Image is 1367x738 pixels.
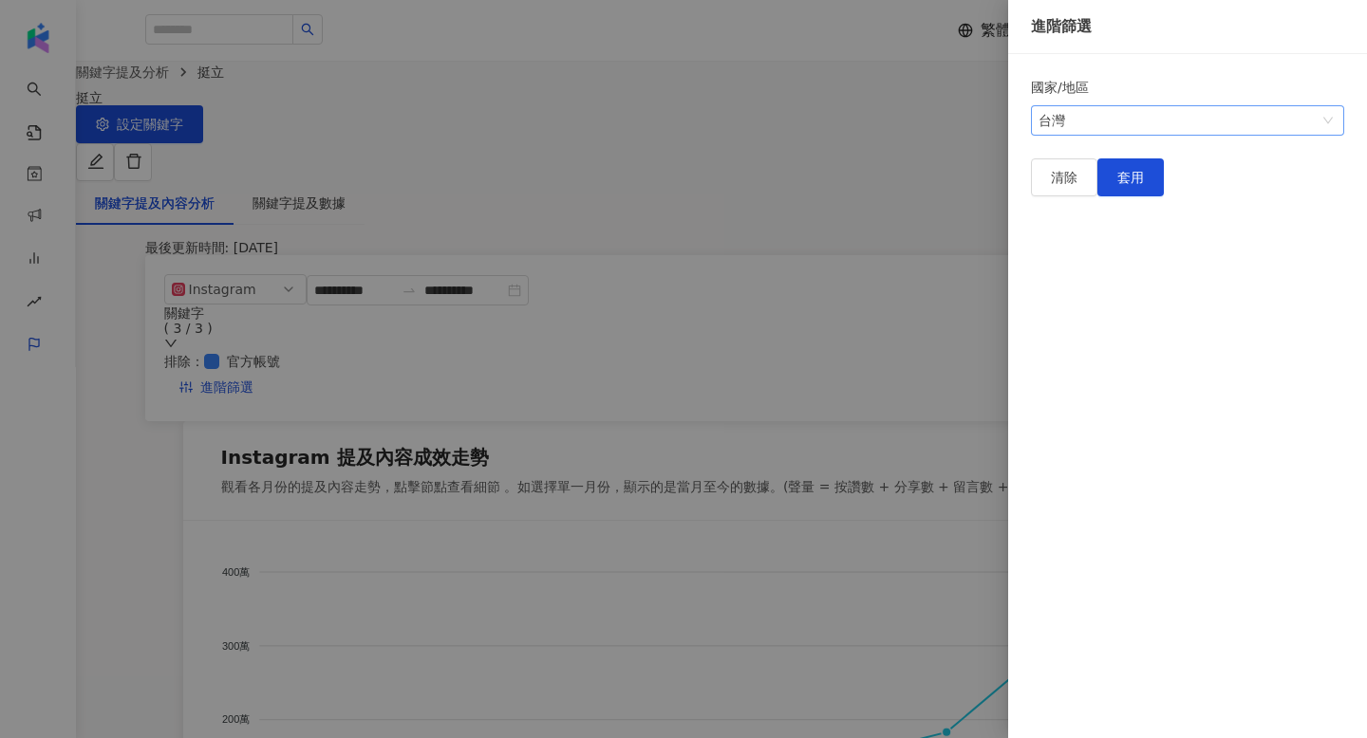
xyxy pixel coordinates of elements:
[1031,15,1344,38] div: 進階篩選
[1031,77,1102,98] label: 國家/地區
[1051,170,1077,185] span: 清除
[1039,106,1317,135] div: 台灣
[1117,170,1144,185] span: 套用
[1031,158,1097,196] button: 清除
[1097,158,1164,196] button: 套用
